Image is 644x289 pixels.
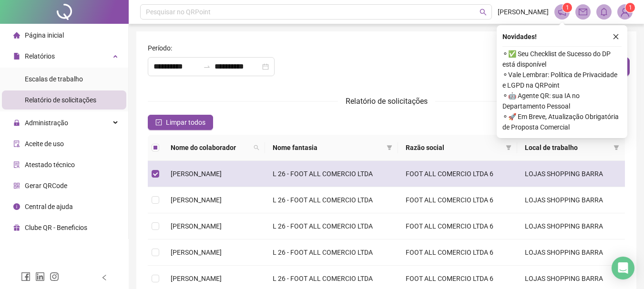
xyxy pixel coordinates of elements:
[25,119,68,127] span: Administração
[502,90,622,111] span: ⚬ 🤖 Agente QR: sua IA no Departamento Pessoal
[50,272,59,281] span: instagram
[254,145,259,150] span: search
[265,213,398,239] td: L 26 - FOOT ALL COMERCIO LTDA
[155,119,162,126] span: check-square
[25,182,67,189] span: Gerar QRCode
[385,140,394,155] span: filter
[406,142,501,153] span: Razão social
[398,161,517,187] td: FOOT ALL COMERCIO LTDA 6
[252,140,261,155] span: search
[171,170,222,178] span: [PERSON_NAME]
[498,7,549,17] span: [PERSON_NAME]
[504,140,513,155] span: filter
[13,224,20,231] span: gift
[265,161,398,187] td: L 26 - FOOT ALL COMERCIO LTDA
[612,257,634,279] div: Open Intercom Messenger
[171,196,222,204] span: [PERSON_NAME]
[517,213,625,239] td: LOJAS SHOPPING BARRA
[502,31,537,42] span: Novidades !
[35,272,45,281] span: linkedin
[265,239,398,266] td: L 26 - FOOT ALL COMERCIO LTDA
[398,239,517,266] td: FOOT ALL COMERCIO LTDA 6
[525,142,610,153] span: Local de trabalho
[562,3,572,12] sup: 1
[25,96,96,104] span: Relatório de solicitações
[166,117,205,128] span: Limpar todos
[346,97,428,106] span: Relatório de solicitações
[566,4,569,11] span: 1
[13,120,20,126] span: lock
[148,43,178,53] label: :
[480,9,487,16] span: search
[13,140,20,147] span: audit
[13,182,20,189] span: qrcode
[273,142,383,153] span: Nome fantasia
[13,161,20,168] span: solution
[13,53,20,60] span: file
[13,203,20,210] span: info-circle
[502,49,622,70] span: ⚬ ✅ Seu Checklist de Sucesso do DP está disponível
[101,274,108,281] span: left
[517,161,625,187] td: LOJAS SHOPPING BARRA
[265,187,398,213] td: L 26 - FOOT ALL COMERCIO LTDA
[558,8,566,16] span: notification
[517,187,625,213] td: LOJAS SHOPPING BARRA
[502,111,622,132] span: ⚬ 🚀 Em Breve, Atualização Obrigatória de Proposta Comercial
[618,5,632,19] img: 94780
[398,187,517,213] td: FOOT ALL COMERCIO LTDA 6
[203,63,211,70] span: to
[21,272,31,281] span: facebook
[203,63,211,70] span: swap-right
[387,145,392,150] span: filter
[579,8,587,16] span: mail
[506,145,511,150] span: filter
[613,33,619,40] span: close
[25,161,75,169] span: Atestado técnico
[517,239,625,266] td: LOJAS SHOPPING BARRA
[13,32,20,39] span: home
[171,275,222,282] span: [PERSON_NAME]
[613,145,619,150] span: filter
[171,249,222,256] span: [PERSON_NAME]
[600,8,608,16] span: bell
[612,140,621,155] span: filter
[25,75,83,83] span: Escalas de trabalho
[171,142,250,153] span: Nome do colaborador
[148,43,171,53] span: Período
[171,222,222,230] span: [PERSON_NAME]
[625,3,635,12] sup: Atualize o seu contato no menu Meus Dados
[148,115,213,130] button: Limpar todos
[25,52,55,60] span: Relatórios
[25,140,64,148] span: Aceite de uso
[25,224,87,231] span: Clube QR - Beneficios
[25,31,64,39] span: Página inicial
[398,213,517,239] td: FOOT ALL COMERCIO LTDA 6
[502,70,622,90] span: ⚬ Vale Lembrar: Política de Privacidade e LGPD na QRPoint
[629,4,632,11] span: 1
[25,203,73,210] span: Central de ajuda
